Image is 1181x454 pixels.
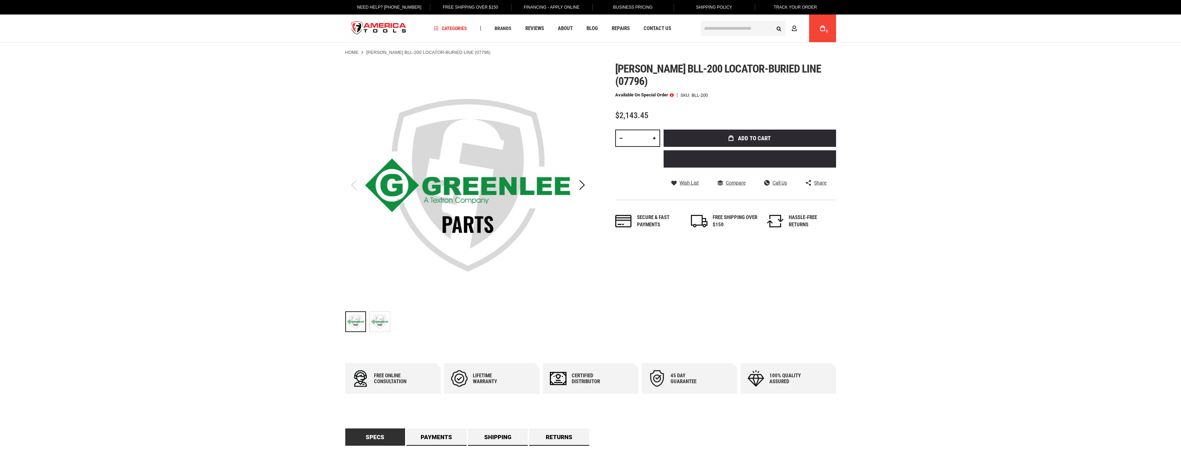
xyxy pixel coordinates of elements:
a: About [555,24,576,33]
strong: [PERSON_NAME] BLL-200 LOCATOR-BURIED LINE (07796) [366,50,490,55]
div: HASSLE-FREE RETURNS [789,214,834,229]
span: Contact Us [644,26,671,31]
span: Wish List [679,180,699,185]
div: Greenlee BLL-200 LOCATOR-BURIED LINE (07796) [369,308,390,335]
div: Free online consultation [374,373,415,385]
span: $2,143.45 [615,111,648,120]
span: Reviews [525,26,544,31]
a: Compare [718,180,746,186]
span: Categories [434,26,467,31]
a: Contact Us [640,24,674,33]
div: FREE SHIPPING OVER $150 [713,214,758,229]
span: Repairs [612,26,630,31]
span: Compare [726,180,746,185]
span: Share [814,180,826,185]
span: 0 [826,29,828,33]
div: Certified Distributor [572,373,613,385]
div: Lifetime warranty [473,373,514,385]
span: Add to Cart [738,135,771,141]
a: Brands [491,24,515,33]
img: America Tools [345,16,412,41]
img: Greenlee BLL-200 LOCATOR-BURIED LINE (07796) [345,63,591,308]
button: Add to Cart [664,130,836,147]
img: shipping [691,215,707,227]
span: Brands [495,26,512,31]
div: 45 day Guarantee [671,373,712,385]
a: Repairs [609,24,633,33]
span: Blog [587,26,598,31]
a: Payments [406,428,467,446]
a: 0 [816,15,829,42]
strong: SKU [681,93,692,97]
span: Call Us [772,180,787,185]
a: Shipping [468,428,528,446]
a: Wish List [671,180,699,186]
span: [PERSON_NAME] bll-200 locator-buried line (07796) [615,62,822,88]
span: About [558,26,573,31]
p: Available on Special Order [615,93,674,97]
div: Next [573,63,591,308]
a: Specs [345,428,405,446]
div: 100% quality assured [769,373,811,385]
div: Greenlee BLL-200 LOCATOR-BURIED LINE (07796) [345,308,369,335]
div: Secure & fast payments [637,214,682,229]
a: Blog [583,24,601,33]
a: Home [345,49,359,56]
span: Shipping Policy [696,5,732,10]
a: Returns [529,428,589,446]
a: Call Us [764,180,787,186]
a: store logo [345,16,412,41]
a: Categories [431,24,470,33]
img: payments [615,215,632,227]
button: Search [772,22,786,35]
a: Reviews [522,24,547,33]
img: returns [767,215,784,227]
div: BLL-200 [692,93,708,97]
img: Greenlee BLL-200 LOCATOR-BURIED LINE (07796) [370,312,390,332]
